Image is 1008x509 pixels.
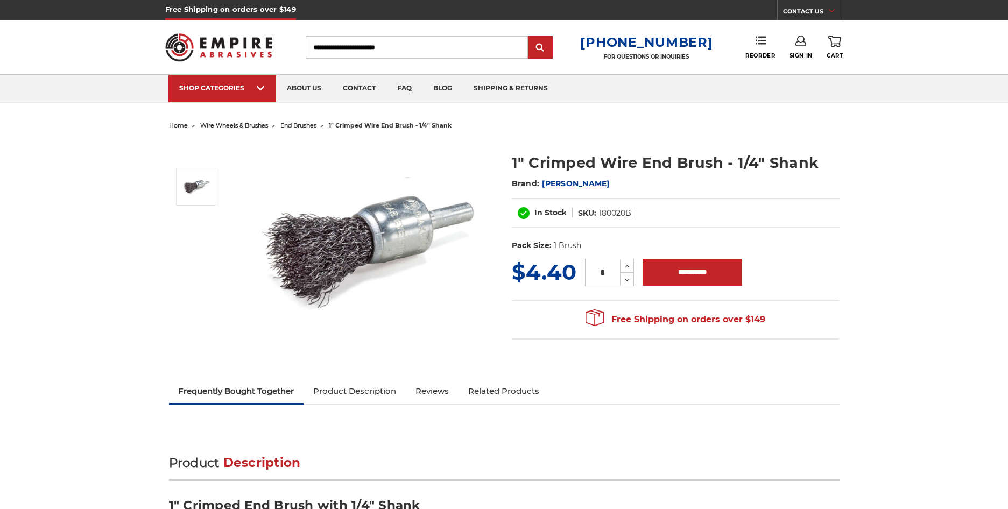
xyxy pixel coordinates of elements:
dt: SKU: [578,208,596,219]
a: Reviews [406,379,459,403]
span: Brand: [512,179,540,188]
a: contact [332,75,386,102]
a: blog [422,75,463,102]
a: end brushes [280,122,316,129]
span: Cart [827,52,843,59]
a: about us [276,75,332,102]
a: Related Products [459,379,549,403]
dd: 1 Brush [554,240,581,251]
a: CONTACT US [783,5,843,20]
span: 1" crimped wire end brush - 1/4" shank [329,122,452,129]
span: Product [169,455,220,470]
a: shipping & returns [463,75,559,102]
span: Free Shipping on orders over $149 [586,309,765,330]
a: wire wheels & brushes [200,122,268,129]
a: [PERSON_NAME] [542,179,609,188]
a: Reorder [745,36,775,59]
h1: 1" Crimped Wire End Brush - 1/4" Shank [512,152,840,173]
img: Empire Abrasives [165,26,273,68]
a: home [169,122,188,129]
p: FOR QUESTIONS OR INQUIRIES [580,53,713,60]
img: 1" Crimped Wire End Brush - 1/4" Shank [261,141,476,357]
span: In Stock [534,208,567,217]
span: $4.40 [512,259,576,285]
dd: 180020B [599,208,631,219]
input: Submit [530,37,551,59]
a: Frequently Bought Together [169,379,304,403]
img: 1" Crimped Wire End Brush - 1/4" Shank [183,173,210,200]
dt: Pack Size: [512,240,552,251]
a: Cart [827,36,843,59]
a: faq [386,75,422,102]
span: Reorder [745,52,775,59]
div: SHOP CATEGORIES [179,84,265,92]
a: Product Description [304,379,406,403]
a: [PHONE_NUMBER] [580,34,713,50]
span: Sign In [790,52,813,59]
span: Description [223,455,301,470]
